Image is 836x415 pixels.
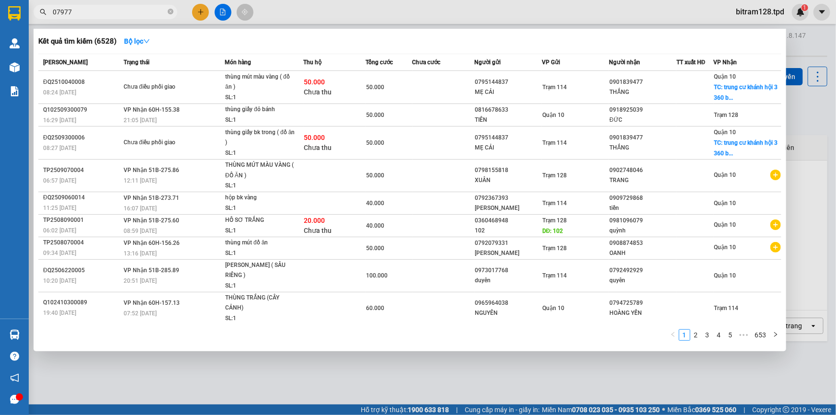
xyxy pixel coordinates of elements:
span: VP Nhận 60H-157.13 [124,300,180,306]
img: logo-vxr [8,6,21,21]
div: 0909729868 [609,193,676,203]
span: 60.000 [366,305,384,311]
span: VP Nhận 60H-156.26 [124,240,180,246]
span: Quận 10 [542,112,564,118]
span: Trạm 128 [542,172,567,179]
span: Quận 10 [542,305,564,311]
li: 3 [702,329,713,341]
span: Trạm 128 [542,217,567,224]
span: 16:07 [DATE] [124,205,157,212]
span: Chưa thu [304,144,332,151]
span: Trạm 114 [542,272,567,279]
span: search [40,9,46,15]
li: 5 [725,329,736,341]
span: 50.000 [304,134,325,141]
span: 40.000 [366,222,384,229]
span: Trạm 128 [714,112,739,118]
div: SL: 1 [225,115,297,126]
span: Trạm 114 [542,200,567,207]
span: VP Nhận 51B-285.89 [124,267,179,274]
div: tiền [609,203,676,213]
li: Next Page [770,329,781,341]
div: ĐQ2509300006 [43,133,121,143]
div: Q102509300079 [43,105,121,115]
a: 1 [679,330,690,340]
img: warehouse-icon [10,38,20,48]
div: SL: 1 [225,181,297,191]
span: 09:34 [DATE] [43,250,76,256]
span: Quận 10 [714,244,736,251]
div: 0792367393 [475,193,541,203]
span: 08:59 [DATE] [124,228,157,234]
a: 3 [702,330,713,340]
div: 0901839477 [609,133,676,143]
a: 653 [752,330,769,340]
span: VP Gửi [542,59,560,66]
div: TP2508090001 [43,215,121,225]
div: HOÀNG YẾN [609,308,676,318]
span: Người nhận [609,59,640,66]
div: TP2508070004 [43,238,121,248]
img: solution-icon [10,86,20,96]
div: hộp bk vàng [225,193,297,203]
span: 07:52 [DATE] [124,310,157,317]
div: OANH [609,248,676,258]
span: 100.000 [366,272,388,279]
a: 2 [691,330,701,340]
span: 08:27 [DATE] [43,145,76,151]
span: TC: trung cư khánh hội 3 360 b... [714,84,778,101]
div: THÙNG TRẮNG (CÂY CẢNH) [225,293,297,313]
span: VP Nhận [714,59,737,66]
span: close-circle [168,8,173,17]
div: SL: 1 [225,92,297,103]
span: 50.000 [366,245,384,252]
div: XUÂN [475,175,541,185]
span: Quận 10 [714,200,736,207]
div: ĐỨC [609,115,676,125]
div: 0792492929 [609,265,676,276]
button: Bộ lọcdown [116,34,158,49]
input: Tìm tên, số ĐT hoặc mã đơn [53,7,166,17]
div: ĐQ2510040008 [43,77,121,87]
span: Trạm 114 [542,139,567,146]
span: 20:51 [DATE] [124,277,157,284]
div: 0816678633 [475,105,541,115]
div: [PERSON_NAME] ( SẦU RIÊNG ) [225,260,297,281]
span: TT xuất HĐ [676,59,706,66]
span: notification [10,373,19,382]
span: down [143,38,150,45]
div: MẸ CẢI [475,143,541,153]
span: TC: trung cư khánh hội 3 360 b... [714,139,778,157]
li: Next 5 Pages [736,329,752,341]
div: 0908874853 [609,238,676,248]
span: 50.000 [366,172,384,179]
span: Quận 10 [714,172,736,178]
span: 19:40 [DATE] [43,310,76,316]
span: Quận 10 [714,272,736,279]
span: 40.000 [366,200,384,207]
div: thùng giấy đỏ bánh [225,104,297,115]
button: right [770,329,781,341]
span: plus-circle [770,170,781,180]
div: 102 [475,226,541,236]
div: Chưa điều phối giao [124,82,195,92]
div: SL: 1 [225,226,297,236]
span: Quận 10 [714,129,736,136]
span: question-circle [10,352,19,361]
span: 12:11 [DATE] [124,177,157,184]
span: [PERSON_NAME] [43,59,88,66]
span: close-circle [168,9,173,14]
div: THẮNG [609,87,676,97]
div: SL: 1 [225,203,297,214]
div: HỒ SƠ TRẮNG [225,215,297,226]
span: ••• [736,329,752,341]
span: 11:25 [DATE] [43,205,76,211]
span: VP Nhận 51B-275.60 [124,217,179,224]
div: THÙNG MÚT MÀU VÀNG ( ĐỒ ĂN ) [225,160,297,181]
div: 0901839477 [609,77,676,87]
li: 2 [690,329,702,341]
div: TIÊN [475,115,541,125]
div: 0798155818 [475,165,541,175]
a: 5 [725,330,736,340]
span: 50.000 [366,84,384,91]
